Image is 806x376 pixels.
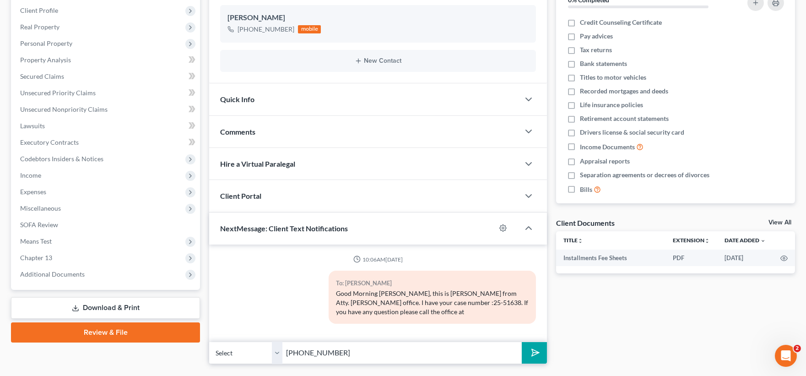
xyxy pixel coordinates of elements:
[580,73,646,82] span: Titles to motor vehicles
[580,18,662,27] span: Credit Counseling Certificate
[220,95,254,104] span: Quick Info
[580,32,613,41] span: Pay advices
[20,155,103,163] span: Codebtors Insiders & Notices
[556,250,665,266] td: Installments Fee Sheets
[580,128,684,137] span: Drivers license & social security card
[20,6,58,14] span: Client Profile
[220,256,536,263] div: 10:06AM[DATE]
[578,238,583,244] i: unfold_more
[220,159,295,168] span: Hire a Virtual Paralegal
[11,322,200,343] a: Review & File
[282,342,522,364] input: Say something...
[725,237,766,244] a: Date Added expand_more
[665,250,717,266] td: PDF
[220,224,348,233] span: NextMessage: Client Text Notifications
[20,188,46,196] span: Expenses
[794,345,801,352] span: 2
[580,45,612,54] span: Tax returns
[20,89,96,97] span: Unsecured Priority Claims
[20,204,61,212] span: Miscellaneous
[20,221,58,229] span: SOFA Review
[580,185,592,194] span: Bills
[760,238,766,244] i: expand_more
[11,297,200,319] a: Download & Print
[580,157,630,166] span: Appraisal reports
[556,218,615,228] div: Client Documents
[673,237,710,244] a: Extensionunfold_more
[336,278,529,289] div: To: [PERSON_NAME]
[20,138,79,146] span: Executory Contracts
[13,101,200,118] a: Unsecured Nonpriority Claims
[580,170,709,180] span: Separation agreements or decrees of divorces
[563,237,583,244] a: Titleunfold_more
[20,23,60,31] span: Real Property
[20,72,64,80] span: Secured Claims
[13,118,200,134] a: Lawsuits
[298,25,321,33] div: mobile
[227,12,529,23] div: [PERSON_NAME]
[717,250,773,266] td: [DATE]
[20,122,45,130] span: Lawsuits
[238,25,294,34] div: [PHONE_NUMBER]
[13,52,200,68] a: Property Analysis
[768,219,791,226] a: View All
[220,191,261,200] span: Client Portal
[580,100,643,109] span: Life insurance policies
[220,127,255,136] span: Comments
[13,68,200,85] a: Secured Claims
[580,114,669,123] span: Retirement account statements
[20,105,108,113] span: Unsecured Nonpriority Claims
[20,237,52,245] span: Means Test
[580,59,627,68] span: Bank statements
[13,134,200,151] a: Executory Contracts
[20,171,41,179] span: Income
[704,238,710,244] i: unfold_more
[20,56,71,64] span: Property Analysis
[20,254,52,262] span: Chapter 13
[20,270,85,278] span: Additional Documents
[13,217,200,233] a: SOFA Review
[580,87,668,96] span: Recorded mortgages and deeds
[13,85,200,101] a: Unsecured Priority Claims
[580,142,635,152] span: Income Documents
[775,345,797,367] iframe: Intercom live chat
[227,57,529,65] button: New Contact
[20,39,72,47] span: Personal Property
[336,289,529,316] div: Good Morning [PERSON_NAME], this is [PERSON_NAME] from Atty. [PERSON_NAME] office. I have your ca...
